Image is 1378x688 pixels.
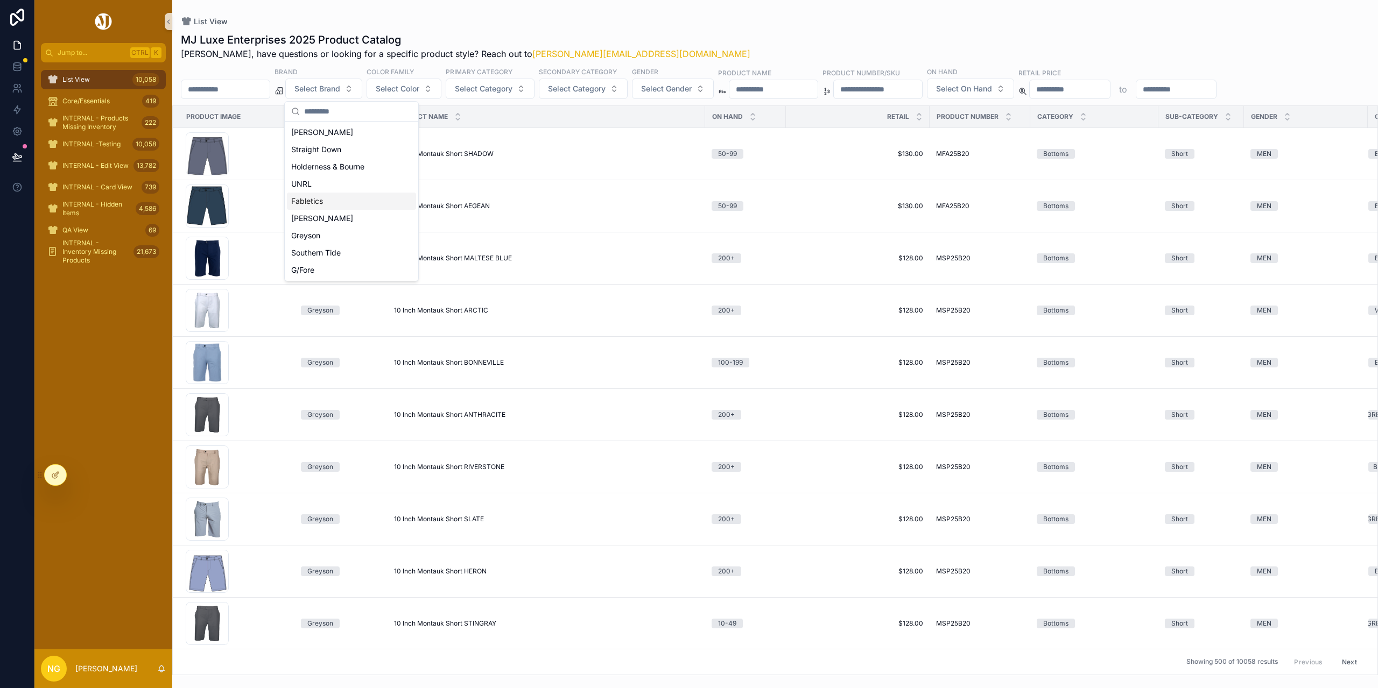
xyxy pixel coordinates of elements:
div: Suggestions [285,122,418,281]
span: Core/Essentials [62,97,110,105]
span: $130.00 [792,202,923,210]
div: 13,782 [133,159,159,172]
span: $130.00 [792,150,923,158]
a: Bottoms [1037,462,1152,472]
div: Short [1171,514,1188,524]
span: 10 Inch Montauk Short SLATE [394,515,484,523]
span: MFA25B20 [936,150,969,158]
a: MSP25B20 [936,410,1024,419]
a: Core/Essentials419 [41,91,166,111]
a: Short [1165,619,1238,628]
div: Southern Tide [287,244,416,261]
span: 10 Inch Montauk Short HERON [394,567,487,576]
button: Select Button [285,79,362,99]
div: G/Fore [287,261,416,279]
div: 200+ [718,514,735,524]
a: 10 Inch Montauk Short ANTHRACITE [394,410,699,419]
button: Jump to...CtrlK [41,43,166,62]
a: $128.00 [792,515,923,523]
a: MEN [1250,253,1361,263]
span: INTERNAL - Edit View [62,161,129,170]
a: INTERNAL - Inventory Missing Products21,673 [41,242,166,261]
div: MEN [1257,358,1271,367]
a: List View10,058 [41,70,166,89]
span: QA View [62,226,88,235]
button: Select Button [632,79,714,99]
a: 10 Inch Montauk Short HERON [394,567,699,576]
span: INTERNAL - Products Missing Inventory [62,114,137,131]
div: MEN [1257,253,1271,263]
span: MSP25B20 [936,619,971,628]
span: Product Image [186,112,241,121]
span: Showing 500 of 10058 results [1186,658,1278,666]
div: 21,673 [133,245,159,258]
div: 10,058 [132,73,159,86]
a: Short [1165,253,1238,263]
a: 200+ [712,410,779,420]
label: Secondary Category [539,67,617,76]
span: $128.00 [792,567,923,576]
div: Straight Down [287,141,416,158]
div: Greyson [307,619,333,628]
div: Fabletics [287,193,416,210]
a: Greyson [301,619,381,628]
a: 50-99 [712,201,779,211]
div: MEN [1257,306,1271,315]
div: Greyson [287,227,416,244]
div: MEN [1257,149,1271,159]
label: Gender [632,67,658,76]
span: MSP25B20 [936,254,971,263]
div: 200+ [718,306,735,315]
div: Greyson [307,358,333,367]
a: 10 Inch Montauk Short SHADOW [394,150,699,158]
a: Greyson [301,358,381,367]
div: Greyson [307,566,333,576]
span: 10 Inch Montauk Short ARCTIC [394,306,488,315]
a: MEN [1250,619,1361,628]
div: [PERSON_NAME] [287,124,416,141]
a: Short [1165,410,1238,420]
span: Select Color [376,83,419,94]
a: Short [1165,514,1238,524]
label: Product Number/SKU [822,68,900,77]
button: Select Button [539,79,628,99]
div: 100-199 [718,358,743,367]
label: Product Name [718,68,771,77]
div: [PERSON_NAME] [287,210,416,227]
span: Jump to... [58,48,126,57]
span: 10 Inch Montauk Short MALTESE BLUE [394,254,512,263]
a: $128.00 [792,619,923,628]
a: MFA25B20 [936,150,1024,158]
a: MSP25B20 [936,358,1024,367]
div: Bottoms [1043,306,1068,315]
a: Bottoms [1037,358,1152,367]
span: Select On Hand [936,83,992,94]
div: MEN [1257,201,1271,211]
div: 419 [142,95,159,108]
div: 200+ [718,253,735,263]
div: Short [1171,149,1188,159]
span: 10 Inch Montauk Short SHADOW [394,150,494,158]
a: 50-99 [712,149,779,159]
a: List View [181,16,228,27]
span: K [152,48,160,57]
div: Bottoms [1043,410,1068,420]
label: Brand [275,67,298,76]
span: MSP25B20 [936,567,971,576]
div: 200+ [718,410,735,420]
span: Retail [887,112,909,121]
a: MSP25B20 [936,515,1024,523]
div: Short [1171,201,1188,211]
span: Select Brand [294,83,340,94]
a: Greyson [301,514,381,524]
a: MEN [1250,462,1361,472]
span: MFA25B20 [936,202,969,210]
span: Sub-Category [1165,112,1218,121]
span: List View [194,16,228,27]
a: Short [1165,462,1238,472]
div: Bottoms [1043,358,1068,367]
a: $128.00 [792,306,923,315]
